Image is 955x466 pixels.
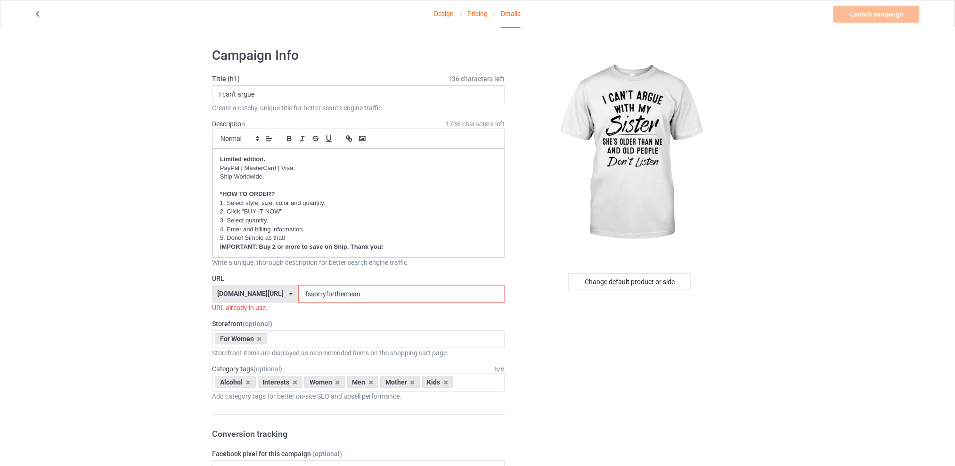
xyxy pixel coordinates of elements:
[422,376,454,388] div: Kids
[212,74,505,83] label: Title (h1)
[220,207,497,216] p: 2. Click "BUY IT NOW".
[220,243,383,250] strong: IMPORTANT: Buy 2 or more to save on Ship. Thank you!
[568,273,691,290] div: Change default product or side
[212,303,505,312] div: URL already in use
[212,364,282,374] label: Category tags
[212,319,505,328] label: Storefront
[220,172,497,181] p: Ship Worldwide.
[212,348,505,358] div: Storefront items are displayed as recommended items on the shopping cart page.
[243,320,272,327] span: (optional)
[220,190,275,197] strong: *HOW TO ORDER?
[212,103,505,113] div: Create a catchy, unique title for better search engine traffic.
[220,225,497,234] p: 4. Enter and billing information.
[304,376,345,388] div: Women
[220,216,497,225] p: 3. Select quantity.
[215,376,256,388] div: Alcohol
[212,120,245,128] label: Description
[212,274,505,283] label: URL
[218,290,284,297] div: [DOMAIN_NAME][URL]
[212,47,505,64] h1: Campaign Info
[212,392,505,401] div: Add category tags for better on-site SEO and upsell performance.
[501,0,521,28] div: Details
[220,199,497,208] p: 1. Select style, size, color and quantity.
[495,364,505,374] div: 6 / 6
[312,450,342,458] span: (optional)
[253,365,282,373] span: (optional)
[220,155,265,163] strong: Limited edition.
[434,0,454,27] a: Design
[220,234,497,243] p: 5. Done! Simple as that!
[467,0,488,27] a: Pricing
[212,258,505,267] div: Write a unique, thorough description for better search engine traffic.
[212,428,505,439] h3: Conversion tracking
[212,449,505,458] label: Facebook pixel for this campaign
[449,74,505,83] span: 136 characters left
[446,119,505,129] span: 1736 characters left
[215,333,267,344] div: For Women
[347,376,379,388] div: Men
[220,164,497,173] p: PayPal | MasterCard | Visa.
[258,376,303,388] div: Interests
[380,376,420,388] div: Mother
